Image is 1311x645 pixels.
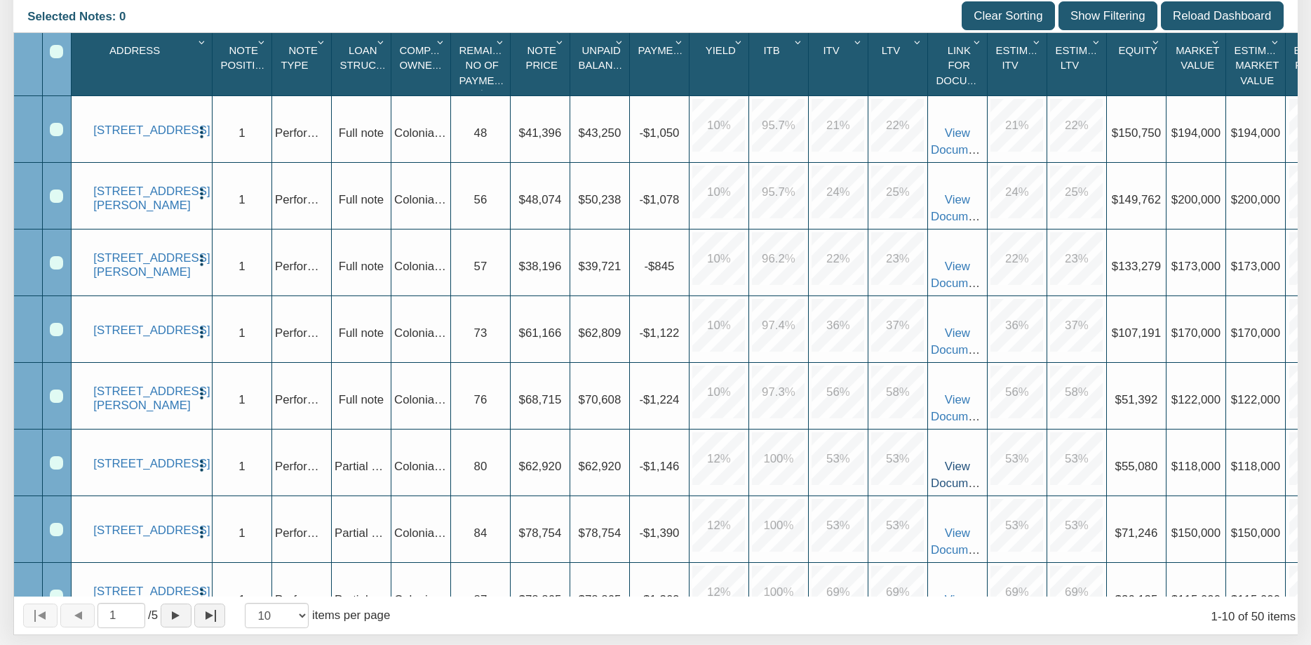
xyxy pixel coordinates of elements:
div: Sort None [991,38,1047,91]
span: Partial note [335,593,394,606]
button: Press to open the note menu [194,251,209,268]
div: Row 8, Row Selection Checkbox [50,590,63,603]
div: 21.0% [812,99,864,152]
span: $150,750 [1112,126,1161,140]
span: $39,721 [579,260,621,273]
div: 58.0% [1050,366,1103,418]
div: 22.0% [1050,99,1103,152]
div: 21.0% [990,99,1043,152]
span: $107,191 [1112,326,1161,340]
div: Equity Sort None [1110,38,1166,91]
div: Payment(P&I) Sort None [633,38,689,91]
span: Equity [1118,44,1157,56]
div: Estimated Itv Sort None [991,38,1047,91]
a: View Documents [931,193,990,223]
span: $41,396 [519,126,562,140]
span: Address [109,44,160,56]
img: cell-menu.png [194,253,209,268]
div: Unpaid Balance Sort None [574,38,629,91]
img: cell-menu.png [194,387,209,401]
div: Sort None [514,38,570,91]
span: $43,250 [579,126,621,140]
span: 1 [238,260,245,273]
a: 816 Waldemere Ave, Indianapolis, IN, 46241 [93,524,189,538]
span: $115,000 [1231,593,1280,606]
button: Page forward [161,604,191,627]
button: Press to open the note menu [194,185,209,201]
div: Column Menu [1149,33,1165,49]
img: cell-menu.png [194,125,209,140]
div: Sort None [574,38,629,91]
span: items per page [312,609,390,622]
div: Loan Structure Sort None [335,38,391,91]
span: Colonial Funding Group, LLC [394,260,547,273]
a: View Documents [931,126,990,157]
div: Row 1, Row Selection Checkbox [50,123,63,136]
span: Full note [339,326,384,340]
span: $62,920 [519,460,562,473]
a: 2222 N Arsenal Ave, Indianapolis, IN, 46218 [93,457,189,471]
div: 36.0% [812,299,864,352]
div: Sort None [753,38,808,91]
div: 10.0% [692,299,745,352]
span: $38,196 [519,260,562,273]
span: -$1,050 [639,126,679,140]
div: Sort None [335,38,391,91]
span: $48,074 [519,193,562,206]
div: Sort None [633,38,689,91]
div: 10.0% [692,366,745,418]
div: 10.0% [692,232,745,285]
img: cell-menu.png [194,325,209,340]
div: Row 2, Row Selection Checkbox [50,189,63,203]
div: Column Menu [970,33,986,49]
span: $62,920 [579,460,621,473]
div: 56.0% [990,366,1043,418]
span: $200,000 [1231,193,1280,206]
span: Performing [275,193,332,206]
div: 12.0% [692,432,745,485]
div: Sort None [812,38,868,91]
span: Partial note [335,526,394,540]
div: Column Menu [1089,33,1105,49]
div: Column Menu [1209,33,1225,49]
span: -$1,122 [639,326,679,340]
div: 24.0% [990,166,1043,218]
input: Clear Sorting [962,1,1055,30]
div: Row 6, Row Selection Checkbox [50,456,63,470]
span: $115,000 [1171,593,1221,606]
div: Remaining No Of Payments Sort Ascending [455,38,510,91]
span: 57 [474,260,488,273]
div: Sort None [1051,38,1106,91]
div: 23.0% [1050,232,1103,285]
div: 10.0% [692,166,745,218]
div: Sort None [395,38,450,91]
img: cell-menu.png [194,458,209,473]
span: 1 10 of 50 items [1211,610,1296,623]
span: Colonial Funding Group, LLC [394,526,547,540]
div: Yield Sort None [693,38,748,91]
div: Column Menu [1268,33,1284,49]
input: Show Filtering [1058,1,1157,30]
span: 1 [238,126,245,140]
span: Note Type [281,44,318,71]
button: Press to open the note menu [194,457,209,474]
div: Estimated Market Value Sort None [1230,38,1285,91]
a: View Documents [931,260,990,290]
span: $78,865 [519,593,562,606]
button: Press to open the note menu [194,524,209,540]
div: 37.0% [1050,299,1103,352]
div: Column Menu [851,33,867,49]
div: Note Type Sort None [276,38,331,91]
abbr: through [1218,610,1222,623]
span: -$1,146 [639,460,679,473]
div: 53.0% [990,499,1043,552]
div: 53.0% [871,432,924,485]
div: 53.0% [990,432,1043,485]
span: $36,135 [1115,593,1158,606]
div: Sort None [932,38,987,91]
span: $78,865 [579,593,621,606]
div: Sort None [1110,38,1166,91]
div: Ltv Sort None [872,38,927,91]
div: 25.0% [871,166,924,218]
span: $51,392 [1115,393,1158,406]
